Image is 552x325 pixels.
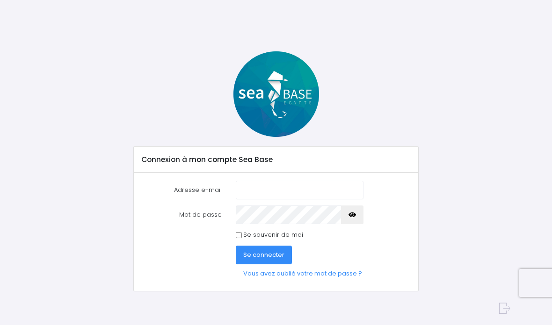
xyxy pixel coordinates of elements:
span: Se connecter [243,250,284,259]
button: Se connecter [236,246,292,264]
label: Adresse e-mail [134,181,229,199]
label: Mot de passe [134,205,229,224]
div: Connexion à mon compte Sea Base [134,147,418,173]
label: Se souvenir de moi [243,230,303,240]
a: Vous avez oublié votre mot de passe ? [236,264,370,283]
